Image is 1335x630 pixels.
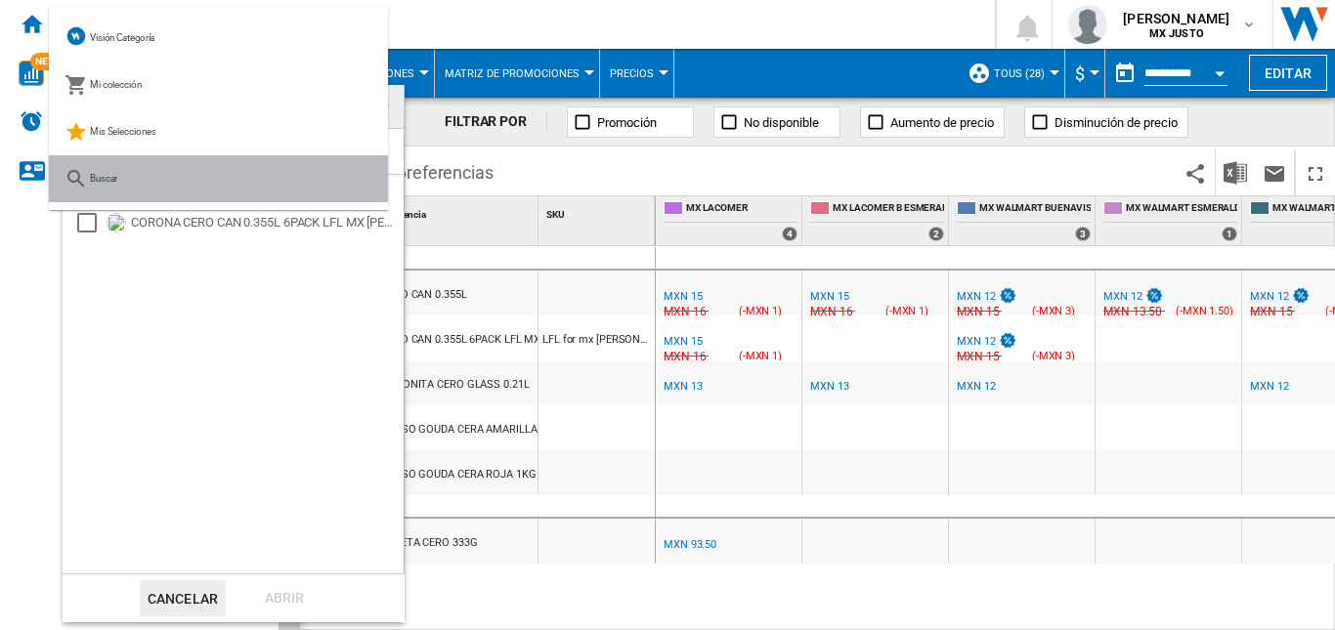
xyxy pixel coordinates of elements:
span: Mis Selecciones [90,126,156,137]
div: Abrir [241,580,327,616]
md-checkbox: Select [77,213,107,232]
img: wiser-icon-blue.png [65,24,88,48]
span: Mi colección [90,79,142,90]
button: Cancelar [140,580,226,616]
span: Buscar [90,173,117,184]
img: 7503024460018_3.jpg [107,213,126,232]
div: CORONA CERO CAN 0.355L 6PACK LFL MX [PERSON_NAME] [131,213,401,232]
span: Visión Categoría [90,32,154,43]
